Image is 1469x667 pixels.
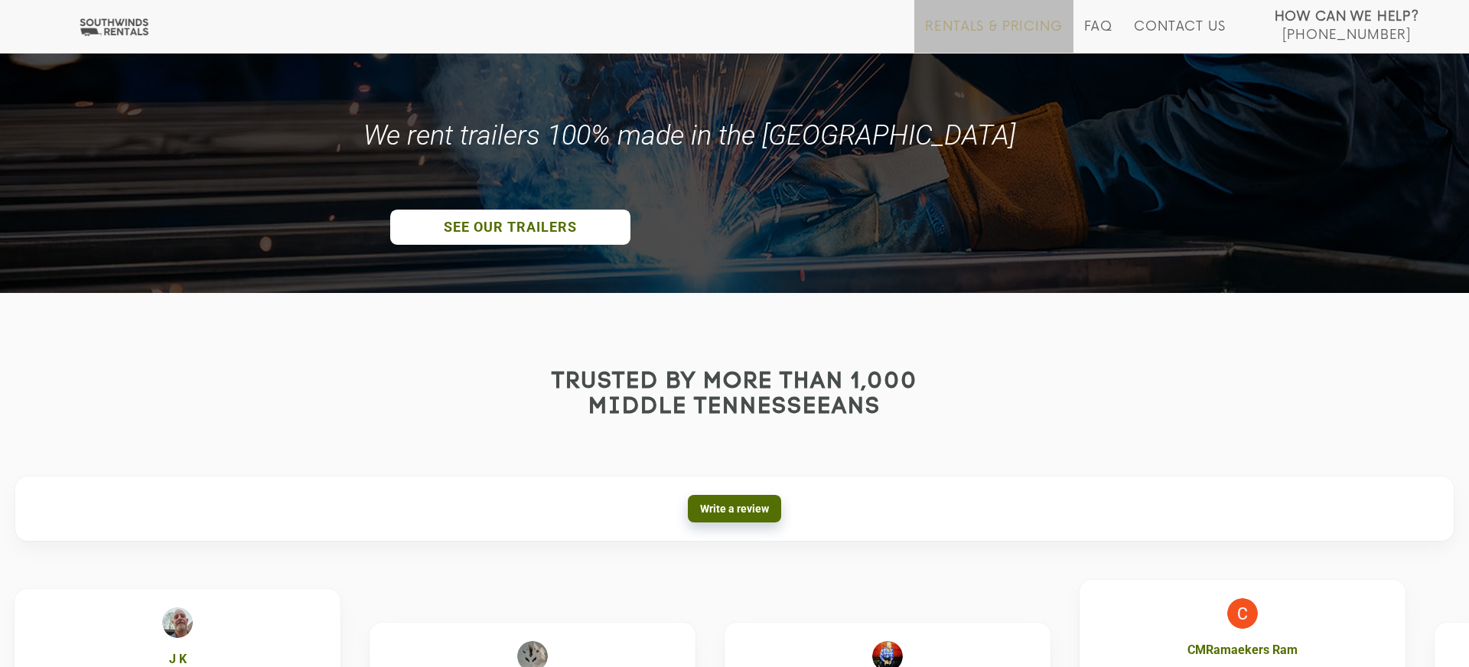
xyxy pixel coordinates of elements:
span: [PHONE_NUMBER] [1282,28,1411,43]
a: How Can We Help? [PHONE_NUMBER] [1275,8,1419,41]
a: Contact Us [1134,19,1225,53]
div: We rent trailers 100% made in the [GEOGRAPHIC_DATA] [363,119,1023,152]
b: CMRamaekers Ram [1105,641,1215,659]
a: SEE OUR TRAILERS [390,209,630,244]
a: FAQ [1084,19,1113,53]
img: J K [80,607,110,638]
img: Southwinds Rentals Logo [77,18,151,37]
span: Write a review [700,503,769,515]
a: Write a review [688,495,781,522]
img: CMRamaekers Ram [1145,598,1175,629]
strong: How Can We Help? [1275,9,1419,24]
a: Rentals & Pricing [925,19,1062,53]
